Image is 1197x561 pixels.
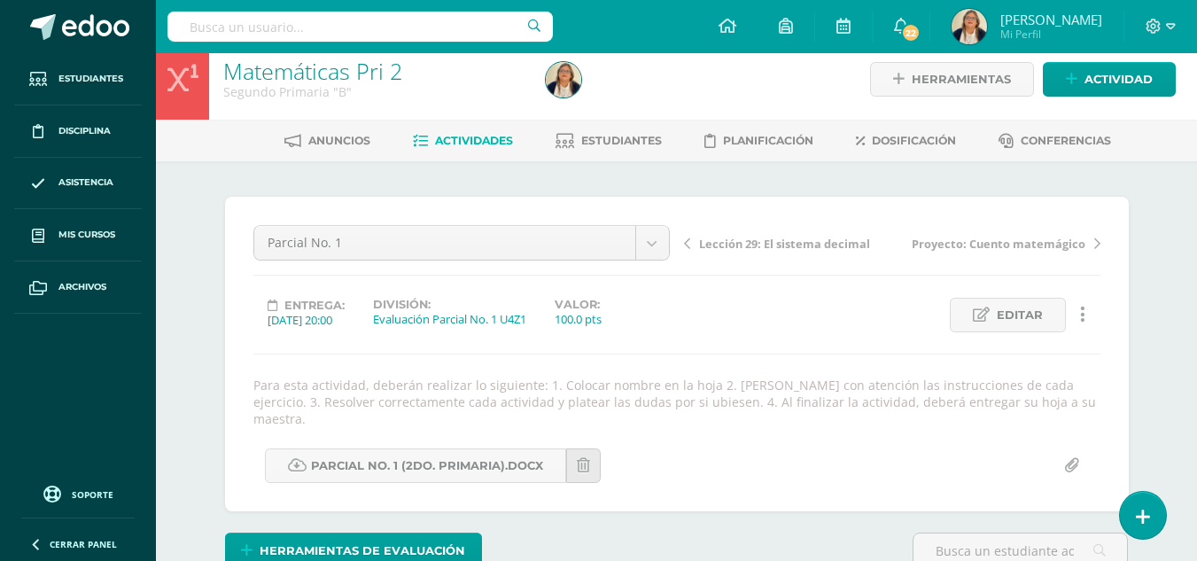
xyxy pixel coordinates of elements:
[58,72,123,86] span: Estudiantes
[1021,134,1111,147] span: Conferencias
[14,158,142,210] a: Asistencia
[699,236,870,252] span: Lección 29: El sistema decimal
[14,209,142,261] a: Mis cursos
[901,23,921,43] span: 22
[892,234,1100,252] a: Proyecto: Cuento matemágico
[268,226,622,260] span: Parcial No. 1
[872,134,956,147] span: Dosificación
[856,127,956,155] a: Dosificación
[999,127,1111,155] a: Conferencias
[14,261,142,314] a: Archivos
[58,175,113,190] span: Asistencia
[373,311,526,327] div: Evaluación Parcial No. 1 U4Z1
[546,62,581,97] img: 369bc20994ee688d2ad73d2cda5f6b75.png
[284,127,370,155] a: Anuncios
[284,299,345,312] span: Entrega:
[254,226,669,260] a: Parcial No. 1
[912,63,1011,96] span: Herramientas
[223,83,525,100] div: Segundo Primaria 'B'
[1000,11,1102,28] span: [PERSON_NAME]
[555,311,602,327] div: 100.0 pts
[723,134,813,147] span: Planificación
[14,105,142,158] a: Disciplina
[265,448,566,483] a: Parcial No. 1 (2do. Primaria).docx
[704,127,813,155] a: Planificación
[50,538,117,550] span: Cerrar panel
[308,134,370,147] span: Anuncios
[581,134,662,147] span: Estudiantes
[556,127,662,155] a: Estudiantes
[246,377,1108,427] div: Para esta actividad, deberán realizar lo siguiente: 1. Colocar nombre en la hoja 2. [PERSON_NAME]...
[870,62,1034,97] a: Herramientas
[997,299,1043,331] span: Editar
[684,234,892,252] a: Lección 29: El sistema decimal
[912,236,1085,252] span: Proyecto: Cuento matemágico
[1000,27,1102,42] span: Mi Perfil
[21,481,135,505] a: Soporte
[1043,62,1176,97] a: Actividad
[223,56,402,86] a: Matemáticas Pri 2
[952,9,987,44] img: 369bc20994ee688d2ad73d2cda5f6b75.png
[1084,63,1153,96] span: Actividad
[268,312,345,328] div: [DATE] 20:00
[58,280,106,294] span: Archivos
[555,298,602,311] label: Valor:
[58,124,111,138] span: Disciplina
[435,134,513,147] span: Actividades
[58,228,115,242] span: Mis cursos
[223,58,525,83] h1: Matemáticas Pri 2
[14,53,142,105] a: Estudiantes
[373,298,526,311] label: División:
[72,488,113,501] span: Soporte
[167,12,553,42] input: Busca un usuario...
[413,127,513,155] a: Actividades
